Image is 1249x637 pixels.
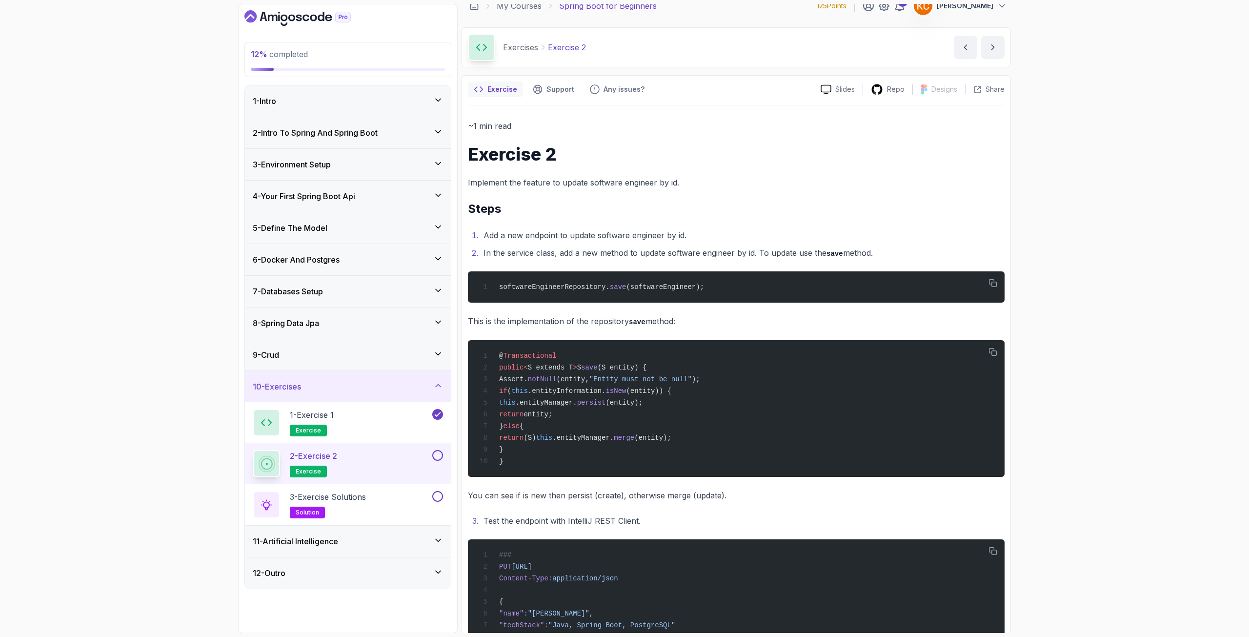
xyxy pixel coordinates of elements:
[245,117,451,148] button: 2-Intro To Spring And Spring Boot
[253,222,327,234] h3: 5 - Define The Model
[589,375,692,383] span: "Entity must not be null"
[290,409,334,421] p: 1 - Exercise 1
[614,434,634,442] span: merge
[826,250,843,258] code: save
[528,610,593,617] span: "[PERSON_NAME]",
[524,411,552,418] span: entity;
[692,375,700,383] span: );
[557,375,589,383] span: (entity,
[931,84,957,94] p: Designs
[499,575,552,582] span: Content-Type:
[296,427,321,434] span: exercise
[499,457,503,465] span: }
[499,364,524,371] span: public
[937,1,993,11] p: [PERSON_NAME]
[245,371,451,402] button: 10-Exercises
[468,144,1005,164] h1: Exercise 2
[245,557,451,589] button: 12-Outro
[253,450,443,477] button: 2-Exercise 2exercise
[605,399,643,407] span: (entity);
[524,434,536,442] span: (S)
[524,610,527,617] span: :
[503,41,538,53] p: Exercises
[546,84,574,94] p: Support
[605,387,626,395] span: isNew
[528,387,606,395] span: .entityInformation.
[245,212,451,244] button: 5-Define The Model
[245,276,451,307] button: 7-Databases Setup
[468,119,1005,133] p: ~1 min read
[290,491,366,503] p: 3 - Exercise Solutions
[469,1,479,11] a: Dashboard
[863,83,912,96] a: Repo
[954,36,977,59] button: previous content
[245,149,451,180] button: 3-Environment Setup
[481,228,1005,242] li: Add a new endpoint to update software engineer by id.
[629,318,645,326] code: save
[253,254,340,266] h3: 6 - Docker And Postgres
[552,434,614,442] span: .entityManager.
[499,352,503,360] span: @
[499,598,503,606] span: {
[499,283,610,291] span: softwareEngineerRepository.
[253,381,301,392] h3: 10 - Exercises
[244,10,373,26] a: Dashboard
[626,283,704,291] span: (softwareEngineer);
[552,575,618,582] span: application/json
[544,621,548,629] span: :
[468,201,1005,217] h2: Steps
[835,84,855,94] p: Slides
[511,563,532,571] span: [URL]
[511,387,528,395] span: this
[634,434,671,442] span: (entity);
[626,387,671,395] span: (entity)) {
[481,246,1005,260] li: In the service class, add a new method to update software engineer by id. To update use the method.
[499,411,524,418] span: return
[503,352,556,360] span: Transactional
[253,317,319,329] h3: 8 - Spring Data Jpa
[296,468,321,475] span: exercise
[981,36,1005,59] button: next content
[520,422,524,430] span: {
[487,84,517,94] p: Exercise
[527,82,580,97] button: Support button
[499,621,544,629] span: "techStack"
[584,82,650,97] button: Feedback button
[253,349,279,361] h3: 9 - Crud
[573,364,577,371] span: >
[536,434,553,442] span: this
[887,84,905,94] p: Repo
[528,364,573,371] span: S extends T
[581,364,598,371] span: save
[499,610,524,617] span: "name"
[598,364,647,371] span: (S entity) {
[251,49,267,59] span: 12 %
[817,1,846,11] p: 125 Points
[468,176,1005,189] p: Implement the feature to update software engineer by id.
[986,84,1005,94] p: Share
[524,364,527,371] span: <
[499,434,524,442] span: return
[245,244,451,275] button: 6-Docker And Postgres
[499,375,528,383] span: Assert.
[499,446,503,453] span: }
[528,375,557,383] span: notNull
[245,181,451,212] button: 4-Your First Spring Boot Api
[253,159,331,170] h3: 3 - Environment Setup
[481,514,1005,528] li: Test the endpoint with IntelliJ REST Client.
[290,450,337,462] p: 2 - Exercise 2
[253,567,285,579] h3: 12 - Outro
[468,314,1005,329] p: This is the implementation of the repository method:
[253,286,323,297] h3: 7 - Databases Setup
[965,84,1005,94] button: Share
[468,489,1005,502] p: You can see if is new then persist (create), otherwise merge (update).
[610,283,626,291] span: save
[604,84,645,94] p: Any issues?
[253,409,443,436] button: 1-Exercise 1exercise
[503,422,520,430] span: else
[516,399,577,407] span: .entityManager.
[296,509,319,516] span: solution
[499,563,511,571] span: PUT
[548,621,675,629] span: "Java, Spring Boot, PostgreSQL"
[813,84,863,95] a: Slides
